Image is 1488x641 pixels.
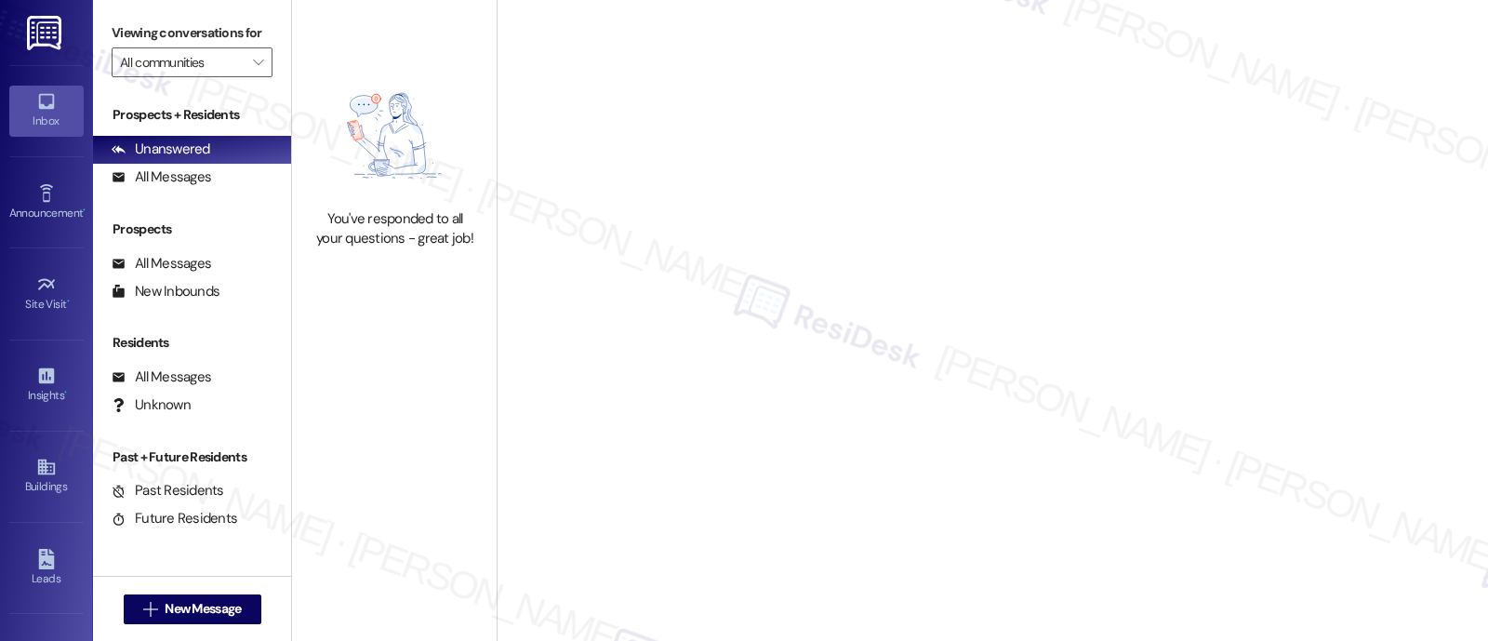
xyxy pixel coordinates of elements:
div: All Messages [112,167,211,187]
a: Inbox [9,86,84,136]
a: Site Visit • [9,269,84,319]
a: Buildings [9,451,84,501]
label: Viewing conversations for [112,19,272,47]
a: Insights • [9,360,84,410]
div: All Messages [112,367,211,387]
div: Prospects + Residents [93,105,291,125]
span: • [67,295,70,308]
div: Past Residents [112,481,224,501]
div: Prospects [93,220,291,239]
span: • [64,386,67,399]
div: Future Residents [112,509,237,528]
span: • [83,204,86,217]
img: ResiDesk Logo [27,16,65,50]
div: New Inbounds [112,282,219,301]
div: You've responded to all your questions - great job! [312,209,476,249]
button: New Message [124,594,261,624]
input: All communities [120,47,243,77]
a: Leads [9,543,84,594]
i:  [253,55,263,70]
div: All Messages [112,254,211,274]
img: empty-state [312,72,476,200]
div: Unknown [112,395,191,415]
div: Unanswered [112,140,210,159]
div: Past + Future Residents [93,447,291,467]
div: Residents [93,333,291,353]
